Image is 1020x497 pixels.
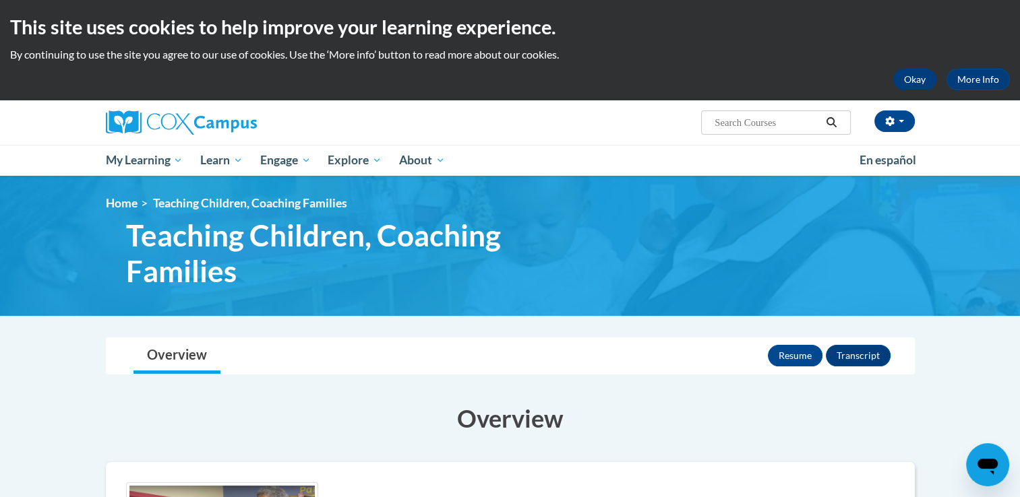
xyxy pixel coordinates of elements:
button: Search [821,114,841,131]
a: More Info [947,69,1010,90]
a: En español [851,146,925,174]
a: Home [106,196,138,210]
button: Transcript [826,345,891,366]
h2: This site uses cookies to help improve your learning experience. [10,13,1010,40]
div: Main menu [86,145,935,176]
span: En español [860,153,916,167]
span: Engage [260,152,311,168]
img: Cox Campus [106,110,257,135]
span: Teaching Children, Coaching Families [126,218,591,289]
button: Account Settings [874,110,915,132]
button: Resume [768,345,822,366]
a: About [390,145,454,176]
span: Teaching Children, Coaching Families [153,196,347,210]
a: Overview [133,338,220,374]
a: Learn [191,145,251,176]
span: Learn [200,152,243,168]
iframe: Button to launch messaging window [966,443,1009,486]
span: Explore [328,152,382,168]
h3: Overview [106,401,915,435]
span: My Learning [105,152,183,168]
a: Engage [251,145,320,176]
a: Cox Campus [106,110,362,135]
a: Explore [319,145,390,176]
a: My Learning [97,145,192,176]
span: About [399,152,445,168]
input: Search Courses [713,114,821,131]
p: By continuing to use the site you agree to our use of cookies. Use the ‘More info’ button to read... [10,47,1010,62]
button: Okay [893,69,936,90]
